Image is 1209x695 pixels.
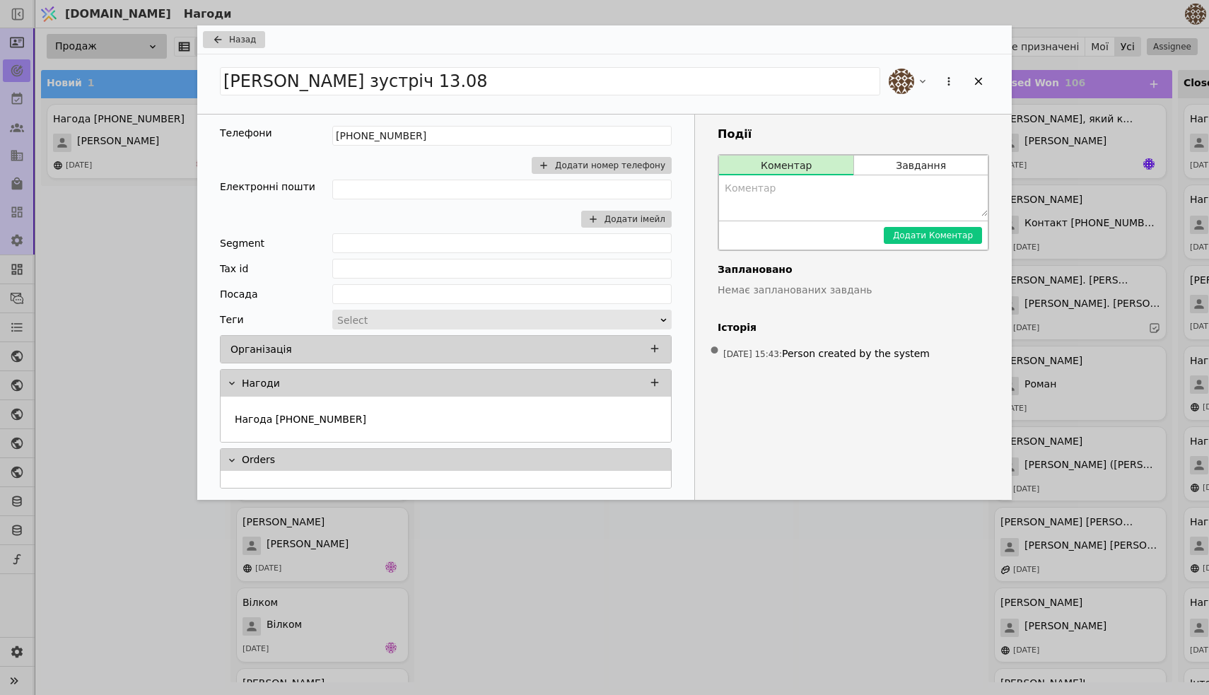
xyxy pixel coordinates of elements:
h4: Історія [718,320,989,335]
button: Завдання [854,156,988,175]
span: • [708,333,722,369]
p: Немає запланованих завдань [718,283,989,298]
div: Add Opportunity [197,25,1012,500]
div: Телефони [220,126,272,141]
div: Посада [220,284,258,304]
div: Segment [220,233,264,253]
div: Електронні пошти [220,180,315,194]
span: Назад [229,33,256,46]
span: Person created by the system [782,348,930,359]
span: [DATE] 15:43 : [723,349,782,359]
button: Додати Коментар [884,227,982,244]
p: Організація [230,342,292,357]
div: Теги [220,310,244,329]
div: Tax id [220,259,248,279]
h4: Заплановано [718,262,989,277]
img: an [889,69,914,94]
p: Нагода [PHONE_NUMBER] [235,412,366,427]
button: Додати імейл [581,211,672,228]
h3: Події [718,126,989,143]
button: Додати номер телефону [532,157,672,174]
p: Нагоди [242,376,280,391]
p: Orders [242,452,275,467]
button: Коментар [719,156,853,175]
